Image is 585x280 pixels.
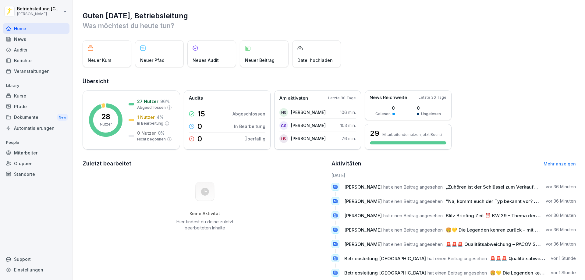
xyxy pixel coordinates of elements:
[160,98,170,105] p: 96 %
[140,57,165,63] p: Neuer Pfad
[234,123,265,129] p: In Bearbeitung
[137,105,166,110] p: Abgeschlossen
[279,108,288,117] div: NS
[3,169,69,179] a: Standorte
[344,184,382,190] span: [PERSON_NAME]
[3,101,69,112] a: Pfade
[383,184,443,190] span: hat einen Beitrag angesehen
[189,95,203,102] p: Audits
[137,98,158,105] p: 27 Nutzer
[101,113,110,120] p: 28
[279,121,288,130] div: CS
[342,135,356,142] p: 76 min.
[279,134,288,143] div: HS
[197,135,202,143] p: 0
[328,95,356,101] p: Letzte 30 Tage
[83,21,576,30] p: Was möchtest du heute tun?
[419,95,446,100] p: Letzte 30 Tage
[174,211,236,216] h5: Keine Aktivität
[383,198,443,204] span: hat einen Beitrag angesehen
[197,110,205,118] p: 15
[383,227,443,233] span: hat einen Beitrag angesehen
[427,256,487,261] span: hat einen Beitrag angesehen
[344,227,382,233] span: [PERSON_NAME]
[3,138,69,147] p: People
[344,198,382,204] span: [PERSON_NAME]
[546,198,576,204] p: vor 36 Minuten
[3,66,69,76] a: Veranstaltungen
[421,111,441,117] p: Ungelesen
[344,270,426,276] span: Betriebsleitung [GEOGRAPHIC_DATA]
[546,184,576,190] p: vor 36 Minuten
[370,128,379,139] h3: 29
[279,95,308,102] p: Am aktivsten
[551,270,576,276] p: vor 1 Stunde
[297,57,333,63] p: Datei hochladen
[291,122,326,129] p: [PERSON_NAME]
[331,159,361,168] h2: Aktivitäten
[137,136,166,142] p: Nicht begonnen
[232,111,265,117] p: Abgeschlossen
[546,241,576,247] p: vor 36 Minuten
[344,256,426,261] span: Betriebsleitung [GEOGRAPHIC_DATA]
[3,34,69,44] a: News
[83,77,576,86] h2: Übersicht
[3,44,69,55] a: Audits
[100,122,112,127] p: Nutzer
[544,161,576,166] a: Mehr anzeigen
[3,112,69,123] a: DokumenteNew
[88,57,112,63] p: Neuer Kurs
[344,213,382,218] span: [PERSON_NAME]
[3,112,69,123] div: Dokumente
[83,159,327,168] h2: Zuletzt bearbeitet
[427,270,487,276] span: hat einen Beitrag angesehen
[3,90,69,101] a: Kurse
[3,55,69,66] div: Berichte
[344,241,382,247] span: [PERSON_NAME]
[331,172,576,179] h6: [DATE]
[3,123,69,133] a: Automatisierungen
[57,114,68,121] div: New
[375,105,395,111] p: 0
[83,11,576,21] h1: Guten [DATE], Betriebsleitung
[291,109,326,115] p: [PERSON_NAME]
[551,255,576,261] p: vor 1 Stunde
[158,130,165,136] p: 0 %
[382,132,442,137] p: Mitarbeitende nutzen jetzt Bounti
[245,57,275,63] p: Neuer Beitrag
[370,94,407,101] p: News Reichweite
[157,114,164,120] p: 4 %
[3,254,69,264] div: Support
[17,6,62,12] p: Betriebsleitung [GEOGRAPHIC_DATA]
[546,212,576,218] p: vor 36 Minuten
[174,219,236,231] p: Hier findest du deine zuletzt bearbeiteten Inhalte
[137,130,156,136] p: 0 Nutzer
[197,123,202,130] p: 0
[546,227,576,233] p: vor 36 Minuten
[3,23,69,34] a: Home
[193,57,219,63] p: Neues Audit
[137,121,163,126] p: In Bearbeitung
[3,147,69,158] a: Mitarbeiter
[17,12,62,16] p: [PERSON_NAME]
[244,136,265,142] p: Überfällig
[3,158,69,169] a: Gruppen
[417,105,441,111] p: 0
[340,122,356,129] p: 103 min.
[375,111,391,117] p: Gelesen
[291,135,326,142] p: [PERSON_NAME]
[340,109,356,115] p: 106 min.
[383,241,443,247] span: hat einen Beitrag angesehen
[3,264,69,275] a: Einstellungen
